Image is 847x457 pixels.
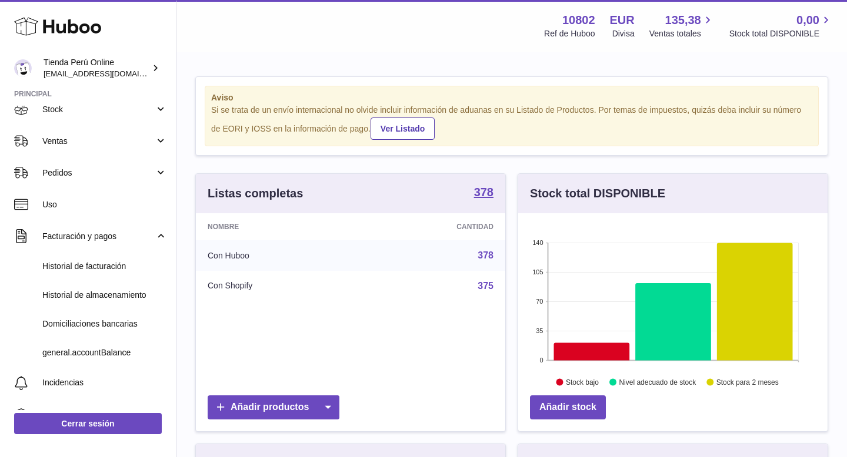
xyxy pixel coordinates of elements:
span: Canales [42,409,167,420]
text: 105 [532,268,543,275]
span: Pedidos [42,167,155,179]
span: Historial de almacenamiento [42,290,167,301]
span: Ventas [42,136,155,147]
text: Stock bajo [566,378,599,386]
a: 0,00 Stock total DISPONIBLE [729,12,833,39]
span: Incidencias [42,377,167,388]
a: 378 [474,186,493,200]
a: 375 [478,281,493,291]
text: Nivel adecuado de stock [619,378,696,386]
text: 0 [539,357,543,364]
span: Historial de facturación [42,261,167,272]
text: 70 [536,298,543,305]
strong: EUR [610,12,635,28]
div: Divisa [612,28,635,39]
h3: Stock total DISPONIBLE [530,186,665,201]
span: Stock [42,104,155,115]
h3: Listas completas [208,186,303,201]
text: 35 [536,327,543,334]
strong: 378 [474,186,493,198]
span: 135,38 [665,12,701,28]
span: [EMAIL_ADDRESS][DOMAIN_NAME] [44,69,173,78]
div: Ref de Huboo [544,28,595,39]
text: Stock para 2 meses [716,378,779,386]
th: Cantidad [360,213,505,240]
span: Domiciliaciones bancarias [42,318,167,330]
img: contacto@tiendaperuonline.com [14,59,32,77]
span: Ventas totales [649,28,715,39]
div: Si se trata de un envío internacional no olvide incluir información de aduanas en su Listado de P... [211,105,812,140]
span: Facturación y pagos [42,231,155,242]
div: Tienda Perú Online [44,57,149,79]
span: Stock total DISPONIBLE [729,28,833,39]
strong: 10802 [562,12,595,28]
a: Cerrar sesión [14,413,162,434]
td: Con Huboo [196,240,360,271]
text: 140 [532,239,543,246]
span: 0,00 [796,12,819,28]
span: general.accountBalance [42,347,167,358]
td: Con Shopify [196,271,360,301]
span: Uso [42,199,167,210]
a: Añadir stock [530,395,606,419]
th: Nombre [196,213,360,240]
a: Ver Listado [371,117,435,140]
a: Añadir productos [208,395,339,419]
a: 135,38 Ventas totales [649,12,715,39]
strong: Aviso [211,92,812,103]
a: 378 [478,250,493,260]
